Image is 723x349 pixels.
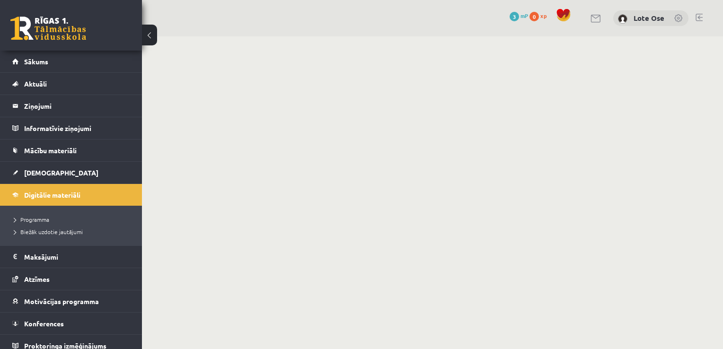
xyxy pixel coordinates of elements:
[529,12,551,19] a: 0 xp
[12,246,130,268] a: Maksājumi
[24,275,50,283] span: Atzīmes
[24,146,77,155] span: Mācību materiāli
[24,168,98,177] span: [DEMOGRAPHIC_DATA]
[12,95,130,117] a: Ziņojumi
[540,12,547,19] span: xp
[24,191,80,199] span: Digitālie materiāli
[12,51,130,72] a: Sākums
[24,57,48,66] span: Sākums
[14,227,132,236] a: Biežāk uzdotie jautājumi
[12,313,130,334] a: Konferences
[24,95,130,117] legend: Ziņojumi
[12,140,130,161] a: Mācību materiāli
[24,297,99,305] span: Motivācijas programma
[510,12,519,21] span: 3
[618,14,627,24] img: Lote Ose
[24,246,130,268] legend: Maksājumi
[12,162,130,183] a: [DEMOGRAPHIC_DATA]
[12,184,130,206] a: Digitālie materiāli
[24,117,130,139] legend: Informatīvie ziņojumi
[510,12,528,19] a: 3 mP
[14,215,132,224] a: Programma
[24,319,64,328] span: Konferences
[634,13,664,23] a: Lote Ose
[520,12,528,19] span: mP
[14,228,83,236] span: Biežāk uzdotie jautājumi
[12,117,130,139] a: Informatīvie ziņojumi
[24,79,47,88] span: Aktuāli
[12,73,130,95] a: Aktuāli
[10,17,86,40] a: Rīgas 1. Tālmācības vidusskola
[14,216,49,223] span: Programma
[529,12,539,21] span: 0
[12,268,130,290] a: Atzīmes
[12,290,130,312] a: Motivācijas programma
